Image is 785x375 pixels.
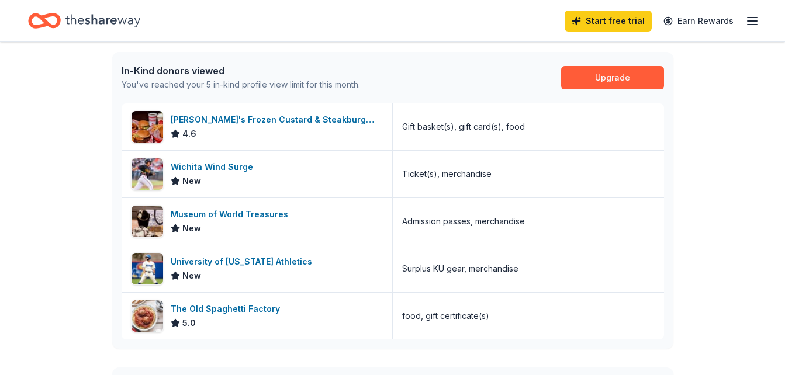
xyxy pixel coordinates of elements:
[122,78,360,92] div: You've reached your 5 in-kind profile view limit for this month.
[656,11,741,32] a: Earn Rewards
[171,207,293,221] div: Museum of World Treasures
[171,113,383,127] div: [PERSON_NAME]'s Frozen Custard & Steakburgers
[171,302,285,316] div: The Old Spaghetti Factory
[565,11,652,32] a: Start free trial
[132,206,163,237] img: Image for Museum of World Treasures
[402,309,489,323] div: food, gift certificate(s)
[171,160,258,174] div: Wichita Wind Surge
[171,255,317,269] div: University of [US_STATE] Athletics
[402,167,492,181] div: Ticket(s), merchandise
[132,300,163,332] img: Image for The Old Spaghetti Factory
[182,174,201,188] span: New
[132,158,163,190] img: Image for Wichita Wind Surge
[182,316,196,330] span: 5.0
[561,66,664,89] a: Upgrade
[402,262,518,276] div: Surplus KU gear, merchandise
[122,64,360,78] div: In-Kind donors viewed
[182,127,196,141] span: 4.6
[132,111,163,143] img: Image for Freddy's Frozen Custard & Steakburgers
[28,7,140,34] a: Home
[402,120,525,134] div: Gift basket(s), gift card(s), food
[132,253,163,284] img: Image for University of Kansas Athletics
[182,269,201,283] span: New
[182,221,201,235] span: New
[402,214,525,228] div: Admission passes, merchandise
